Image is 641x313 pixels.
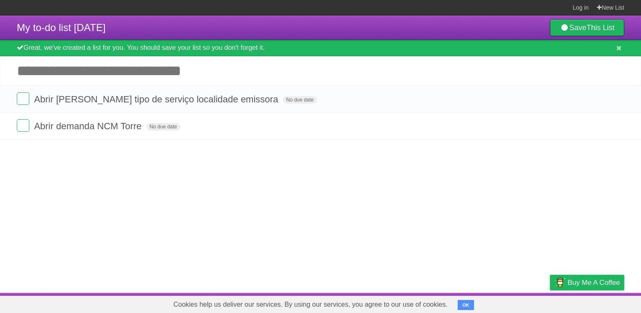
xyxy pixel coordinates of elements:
[283,96,317,104] span: No due date
[146,123,180,130] span: No due date
[511,295,529,311] a: Terms
[17,92,29,105] label: Done
[17,22,106,33] span: My to-do list [DATE]
[466,295,500,311] a: Developers
[165,296,456,313] span: Cookies help us deliver our services. By using our services, you agree to our use of cookies.
[34,121,143,131] span: Abrir demanda NCM Torre
[550,275,624,290] a: Buy me a coffee
[34,94,280,104] span: Abrir [PERSON_NAME] tipo de serviço localidade emissora
[568,275,620,290] span: Buy me a coffee
[438,295,456,311] a: About
[550,19,624,36] a: SaveThis List
[586,23,615,32] b: This List
[571,295,624,311] a: Suggest a feature
[458,300,474,310] button: OK
[554,275,565,290] img: Buy me a coffee
[539,295,561,311] a: Privacy
[17,119,29,132] label: Done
